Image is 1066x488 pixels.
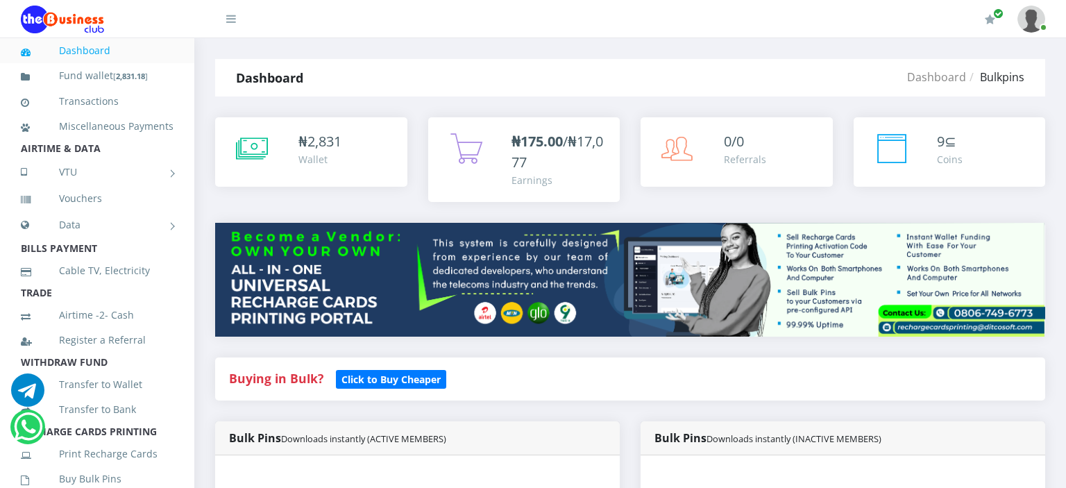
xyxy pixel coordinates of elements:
[21,324,174,356] a: Register a Referral
[993,8,1004,19] span: Renew/Upgrade Subscription
[985,14,995,25] i: Renew/Upgrade Subscription
[937,131,963,152] div: ⊆
[21,6,104,33] img: Logo
[641,117,833,187] a: 0/0 Referrals
[511,132,563,151] b: ₦175.00
[336,370,446,387] a: Click to Buy Cheaper
[724,132,744,151] span: 0/0
[298,152,341,167] div: Wallet
[21,35,174,67] a: Dashboard
[21,299,174,331] a: Airtime -2- Cash
[428,117,620,202] a: ₦175.00/₦17,077 Earnings
[236,69,303,86] strong: Dashboard
[229,430,446,446] strong: Bulk Pins
[281,432,446,445] small: Downloads instantly (ACTIVE MEMBERS)
[511,132,603,171] span: /₦17,077
[21,183,174,214] a: Vouchers
[21,110,174,142] a: Miscellaneous Payments
[307,132,341,151] span: 2,831
[215,117,407,187] a: ₦2,831 Wallet
[1017,6,1045,33] img: User
[116,71,145,81] b: 2,831.18
[11,384,44,407] a: Chat for support
[229,370,323,387] strong: Buying in Bulk?
[21,155,174,190] a: VTU
[21,208,174,242] a: Data
[966,69,1024,85] li: Bulkpins
[654,430,881,446] strong: Bulk Pins
[21,369,174,401] a: Transfer to Wallet
[341,373,441,386] b: Click to Buy Cheaper
[14,421,42,444] a: Chat for support
[937,132,945,151] span: 9
[907,69,966,85] a: Dashboard
[707,432,881,445] small: Downloads instantly (INACTIVE MEMBERS)
[21,438,174,470] a: Print Recharge Cards
[511,173,607,187] div: Earnings
[21,394,174,426] a: Transfer to Bank
[21,255,174,287] a: Cable TV, Electricity
[113,71,148,81] small: [ ]
[215,223,1045,337] img: multitenant_rcp.png
[298,131,341,152] div: ₦
[724,152,766,167] div: Referrals
[937,152,963,167] div: Coins
[21,60,174,92] a: Fund wallet[2,831.18]
[21,85,174,117] a: Transactions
